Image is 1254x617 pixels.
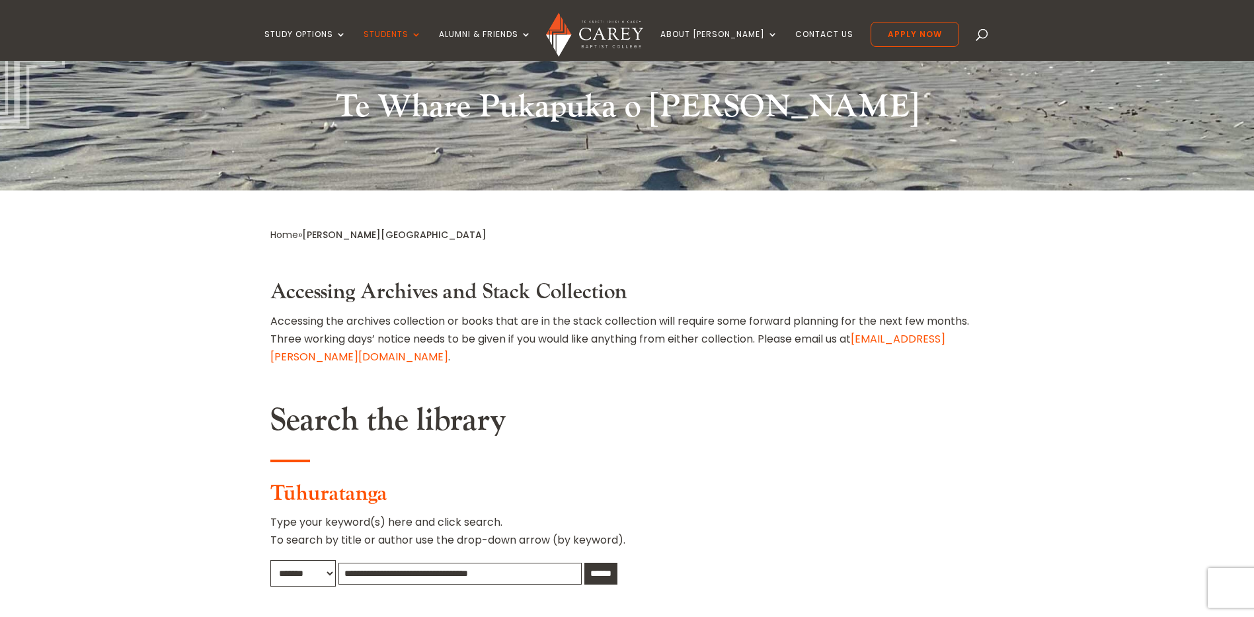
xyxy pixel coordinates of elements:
h3: Accessing Archives and Stack Collection [270,280,984,311]
span: [PERSON_NAME][GEOGRAPHIC_DATA] [302,228,487,241]
a: Home [270,228,298,241]
h3: Tūhuratanga [270,481,984,513]
a: Contact Us [795,30,853,61]
a: About [PERSON_NAME] [660,30,778,61]
h2: Search the library [270,401,984,446]
a: Alumni & Friends [439,30,531,61]
p: Accessing the archives collection or books that are in the stack collection will require some for... [270,312,984,366]
a: Apply Now [871,22,959,47]
a: Study Options [264,30,346,61]
img: Carey Baptist College [546,13,643,57]
a: Students [364,30,422,61]
span: » [270,228,487,241]
p: Type your keyword(s) here and click search. To search by title or author use the drop-down arrow ... [270,513,984,559]
h2: Te Whare Pukapuka o [PERSON_NAME] [270,88,984,133]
